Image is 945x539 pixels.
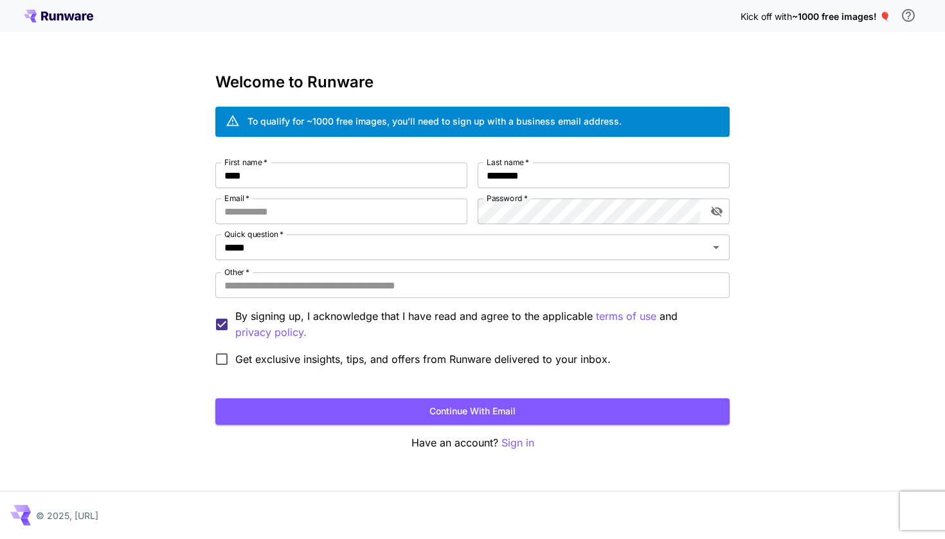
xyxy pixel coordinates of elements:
[487,193,528,204] label: Password
[705,200,728,223] button: toggle password visibility
[792,11,890,22] span: ~1000 free images! 🎈
[487,157,529,168] label: Last name
[36,509,98,522] p: © 2025, [URL]
[741,11,792,22] span: Kick off with
[707,238,725,256] button: Open
[224,229,283,240] label: Quick question
[215,73,730,91] h3: Welcome to Runware
[224,193,249,204] label: Email
[235,324,307,340] p: privacy policy.
[215,398,730,425] button: Continue with email
[224,267,249,278] label: Other
[235,351,611,367] span: Get exclusive insights, tips, and offers from Runware delivered to your inbox.
[596,308,656,324] p: terms of use
[501,435,534,451] button: Sign in
[596,308,656,324] button: By signing up, I acknowledge that I have read and agree to the applicable and privacy policy.
[896,3,921,28] button: In order to qualify for free credit, you need to sign up with a business email address and click ...
[248,114,622,128] div: To qualify for ~1000 free images, you’ll need to sign up with a business email address.
[235,324,307,340] button: By signing up, I acknowledge that I have read and agree to the applicable terms of use and
[235,308,719,340] p: By signing up, I acknowledge that I have read and agree to the applicable and
[224,157,267,168] label: First name
[215,435,730,451] p: Have an account?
